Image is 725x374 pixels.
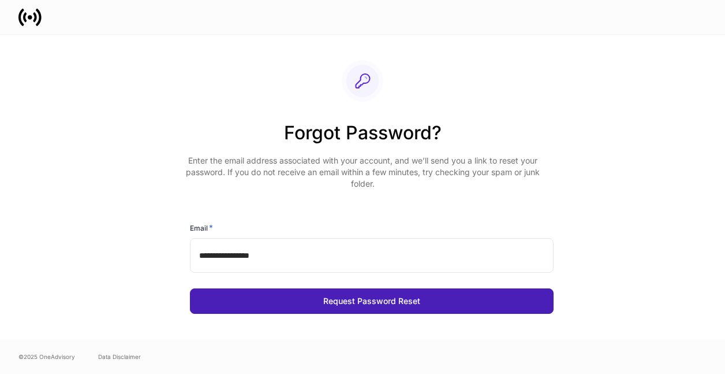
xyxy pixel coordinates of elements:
[18,352,75,361] span: © 2025 OneAdvisory
[181,155,544,190] p: Enter the email address associated with your account, and we’ll send you a link to reset your pas...
[190,288,554,314] button: Request Password Reset
[181,120,544,155] h2: Forgot Password?
[323,297,420,305] div: Request Password Reset
[98,352,141,361] a: Data Disclaimer
[190,222,213,234] h6: Email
